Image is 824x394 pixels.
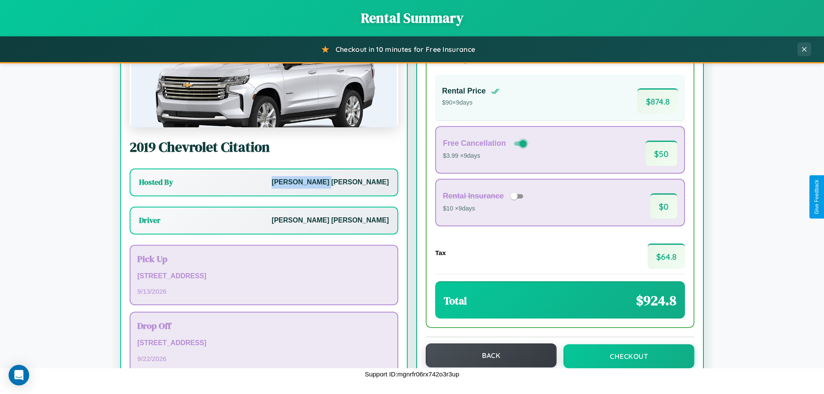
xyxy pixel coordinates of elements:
h4: Free Cancellation [443,139,506,148]
p: 9 / 13 / 2026 [137,286,391,297]
div: Open Intercom Messenger [9,365,29,385]
p: [PERSON_NAME] [PERSON_NAME] [272,214,389,227]
img: Chevrolet Citation [130,42,398,127]
p: 9 / 22 / 2026 [137,353,391,364]
h1: Rental Summary [9,9,815,27]
h3: Total [444,294,467,308]
h3: Hosted By [139,177,173,187]
p: [STREET_ADDRESS] [137,270,391,283]
p: Support ID: mgnrfr06rx742o3r3up [365,368,459,380]
h3: Drop Off [137,319,391,332]
h4: Tax [435,249,446,256]
h4: Rental Insurance [443,192,504,201]
p: [STREET_ADDRESS] [137,337,391,349]
p: $3.99 × 9 days [443,150,528,162]
span: $ 50 [645,141,677,166]
h3: Driver [139,215,161,226]
button: Back [426,343,557,367]
span: $ 924.8 [636,291,676,310]
span: Checkout in 10 minutes for Free Insurance [336,45,475,54]
p: $ 90 × 9 days [442,97,500,108]
div: Give Feedback [814,180,820,214]
h4: Rental Price [442,87,486,96]
p: $10 × 9 days [443,203,526,214]
button: Checkout [563,344,694,368]
p: [PERSON_NAME] [PERSON_NAME] [272,176,389,189]
h3: Pick Up [137,253,391,265]
span: $ 874.8 [637,88,678,114]
span: $ 0 [650,193,677,219]
span: $ 64.8 [648,244,685,269]
h2: 2019 Chevrolet Citation [130,138,398,156]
